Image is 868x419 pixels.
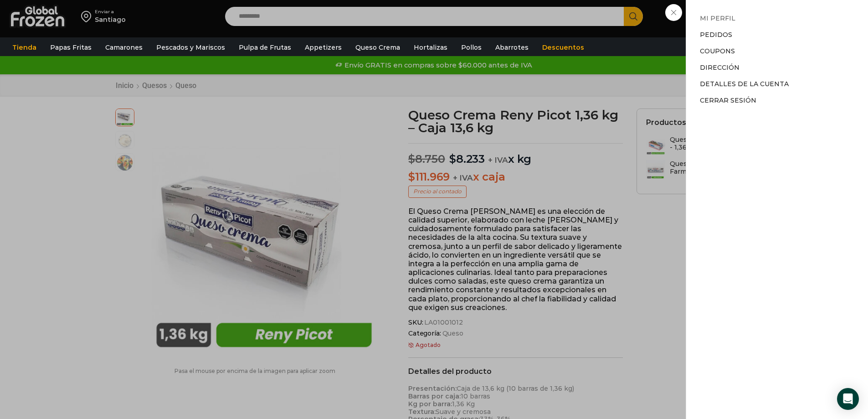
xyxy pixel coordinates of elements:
a: Appetizers [300,39,346,56]
a: Coupons [700,47,735,55]
a: Queso Crema [351,39,405,56]
a: Pollos [457,39,486,56]
a: Dirección [700,63,740,72]
a: Camarones [101,39,147,56]
a: Abarrotes [491,39,533,56]
a: Cerrar sesión [700,96,756,104]
a: Pulpa de Frutas [234,39,296,56]
div: Open Intercom Messenger [837,388,859,410]
a: Pedidos [700,31,732,39]
a: Hortalizas [409,39,452,56]
a: Papas Fritas [46,39,96,56]
a: Pescados y Mariscos [152,39,230,56]
a: Detalles de la cuenta [700,80,789,88]
a: Tienda [8,39,41,56]
a: Descuentos [538,39,589,56]
a: Mi perfil [700,14,735,22]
